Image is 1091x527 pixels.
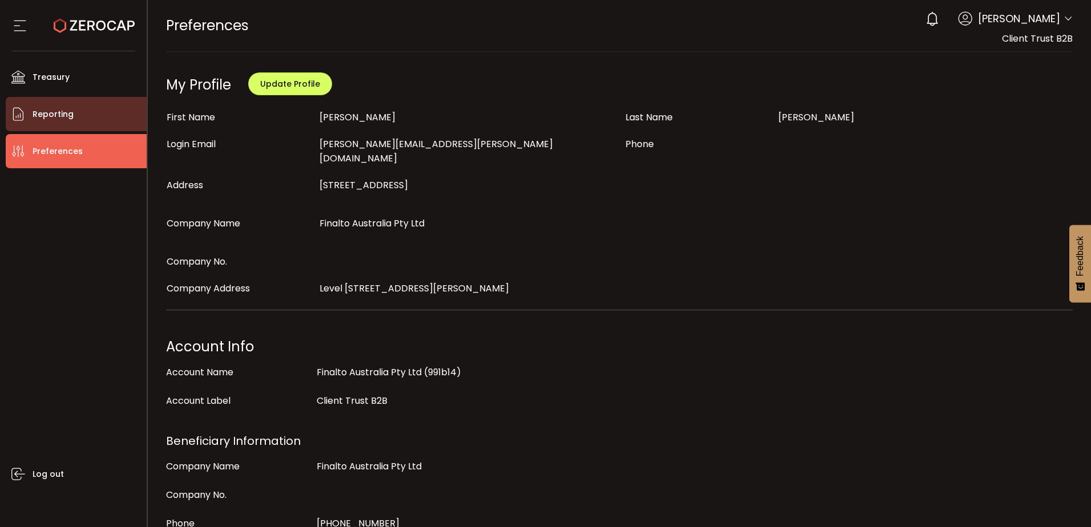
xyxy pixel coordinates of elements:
div: Beneficiary Information [166,429,1073,452]
div: Account Label [166,390,311,412]
div: Account Info [166,335,1073,358]
span: Phone [625,137,654,151]
span: Reporting [33,106,74,123]
span: Address [167,179,203,192]
button: Feedback - Show survey [1069,225,1091,302]
span: [PERSON_NAME] [320,111,395,124]
iframe: Chat Widget [1034,472,1091,527]
span: Finalto Australia Pty Ltd [320,217,425,230]
span: [STREET_ADDRESS] [320,179,408,192]
span: Last Name [625,111,673,124]
span: Company Address [167,282,250,295]
span: Company No. [167,255,227,268]
span: Client Trust B2B [1002,32,1073,45]
span: [PERSON_NAME] [978,11,1060,26]
span: Treasury [33,69,70,86]
span: Finalto Australia Pty Ltd (991b14) [317,366,461,379]
button: Update Profile [248,72,332,95]
span: First Name [167,111,215,124]
span: Client Trust B2B [317,394,387,407]
span: Log out [33,466,64,483]
div: Company Name [166,455,311,478]
div: My Profile [166,75,231,94]
span: Feedback [1075,236,1085,276]
div: Company No. [166,484,311,506]
span: Preferences [33,143,83,160]
span: Preferences [166,15,249,35]
span: Level [STREET_ADDRESS][PERSON_NAME] [320,282,509,295]
span: Login Email [167,137,216,151]
span: [PERSON_NAME][EMAIL_ADDRESS][PERSON_NAME][DOMAIN_NAME] [320,137,553,165]
span: Update Profile [260,78,320,90]
span: Company Name [167,217,240,230]
span: Finalto Australia Pty Ltd [317,460,422,473]
span: [PERSON_NAME] [778,111,854,124]
div: Account Name [166,361,311,384]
